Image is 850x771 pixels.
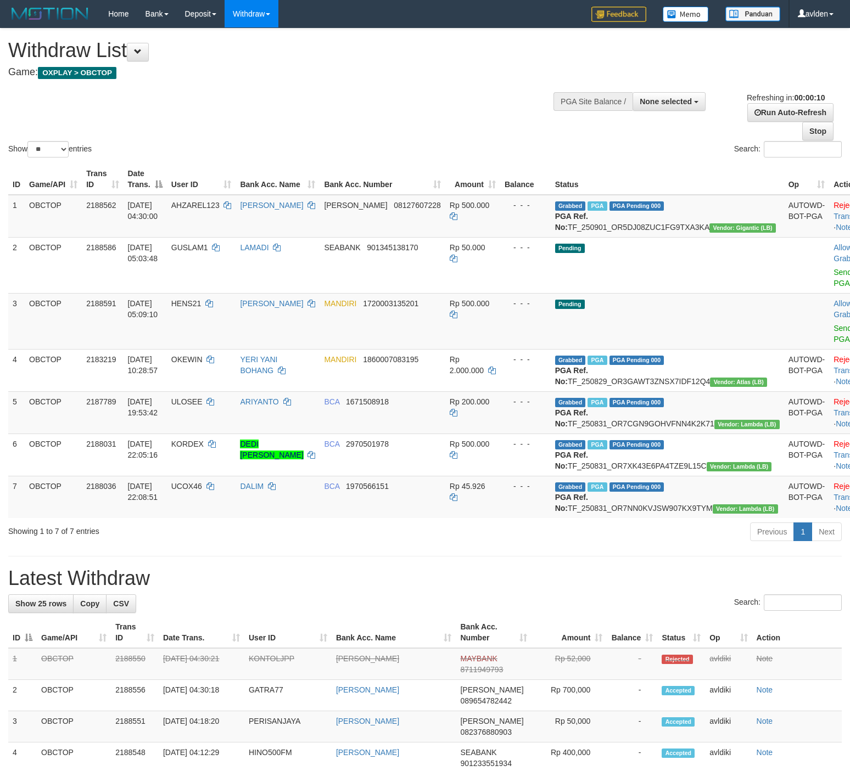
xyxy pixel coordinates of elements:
[336,717,399,725] a: [PERSON_NAME]
[128,355,158,375] span: [DATE] 10:28:57
[555,300,585,309] span: Pending
[8,164,25,195] th: ID
[640,97,692,106] span: None selected
[505,354,546,365] div: - - -
[551,164,784,195] th: Status
[25,195,82,238] td: OBCTOP
[73,594,107,613] a: Copy
[757,654,773,663] a: Note
[555,493,588,513] b: PGA Ref. No:
[757,717,773,725] a: Note
[505,396,546,407] div: - - -
[25,391,82,434] td: OBCTOP
[8,711,37,742] td: 3
[8,195,25,238] td: 1
[793,522,812,541] a: 1
[555,201,586,211] span: Grabbed
[128,201,158,221] span: [DATE] 04:30:00
[555,440,586,449] span: Grabbed
[460,685,523,694] span: [PERSON_NAME]
[244,680,332,711] td: GATRA77
[25,349,82,391] td: OBCTOP
[86,397,116,406] span: 2187789
[336,654,399,663] a: [PERSON_NAME]
[171,299,201,308] span: HENS21
[171,201,220,210] span: AHZAREL123
[8,5,92,22] img: MOTION_logo.png
[609,440,664,449] span: PGA Pending
[27,141,69,157] select: Showentries
[812,522,842,541] a: Next
[240,397,278,406] a: ARIYANTO
[394,201,441,210] span: Copy 08127607228 to clipboard
[450,482,485,491] span: Rp 45.926
[714,420,780,429] span: Vendor URL: https://dashboard.q2checkout.com/secure
[171,482,202,491] span: UCOX46
[505,481,546,492] div: - - -
[332,617,456,648] th: Bank Acc. Name: activate to sort column ascending
[663,7,709,22] img: Button%20Memo.svg
[346,482,389,491] span: Copy 1970566151 to clipboard
[159,617,244,648] th: Date Trans.: activate to sort column ascending
[159,711,244,742] td: [DATE] 04:18:20
[757,685,773,694] a: Note
[240,482,264,491] a: DALIM
[111,617,159,648] th: Trans ID: activate to sort column ascending
[82,164,123,195] th: Trans ID: activate to sort column ascending
[171,397,203,406] span: ULOSEE
[320,164,445,195] th: Bank Acc. Number: activate to sort column ascending
[450,299,489,308] span: Rp 500.000
[784,476,830,518] td: AUTOWD-BOT-PGA
[555,212,588,232] b: PGA Ref. No:
[532,680,607,711] td: Rp 700,000
[8,40,556,61] h1: Withdraw List
[551,195,784,238] td: TF_250901_OR5DJ08ZUC1FG9TXA3KA
[460,748,496,757] span: SEABANK
[25,237,82,293] td: OBCTOP
[80,599,99,608] span: Copy
[588,440,607,449] span: Marked by avlcs1
[25,434,82,476] td: OBCTOP
[555,408,588,428] b: PGA Ref. No:
[8,67,556,78] h4: Game:
[750,522,794,541] a: Previous
[662,655,692,664] span: Rejected
[532,617,607,648] th: Amount: activate to sort column ascending
[657,617,705,648] th: Status: activate to sort column ascending
[607,617,657,648] th: Balance: activate to sort column ascending
[445,164,500,195] th: Amount: activate to sort column ascending
[551,349,784,391] td: TF_250829_OR3GAWT3ZNSX7IDF12Q4
[86,243,116,252] span: 2188586
[551,476,784,518] td: TF_250831_OR7NN0KVJSW907KX9TYM
[747,93,825,102] span: Refreshing in:
[240,201,303,210] a: [PERSON_NAME]
[710,378,767,387] span: Vendor URL: https://dashboard.q2checkout.com/secure
[551,391,784,434] td: TF_250831_OR7CGN9GOHVFNN4K2K71
[725,7,780,21] img: panduan.png
[532,711,607,742] td: Rp 50,000
[128,440,158,459] span: [DATE] 22:05:16
[171,440,204,448] span: KORDEX
[555,482,586,492] span: Grabbed
[734,141,842,157] label: Search:
[25,476,82,518] td: OBCTOP
[713,504,778,514] span: Vendor URL: https://dashboard.q2checkout.com/secure
[662,749,695,758] span: Accepted
[591,7,646,22] img: Feedback.jpg
[124,164,167,195] th: Date Trans.: activate to sort column descending
[8,680,37,711] td: 2
[553,92,633,111] div: PGA Site Balance /
[450,243,485,252] span: Rp 50.000
[784,195,830,238] td: AUTOWD-BOT-PGA
[106,594,136,613] a: CSV
[86,482,116,491] span: 2188036
[705,648,752,680] td: avldiki
[662,717,695,727] span: Accepted
[324,397,339,406] span: BCA
[802,122,834,140] a: Stop
[8,141,92,157] label: Show entries
[705,711,752,742] td: avldiki
[555,244,585,253] span: Pending
[8,434,25,476] td: 6
[128,482,158,502] span: [DATE] 22:08:51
